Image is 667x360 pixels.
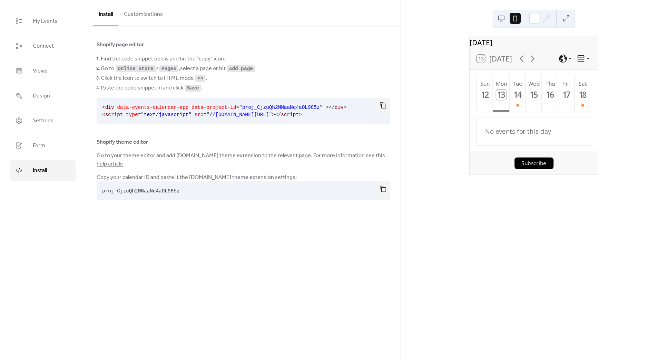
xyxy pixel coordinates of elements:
span: < [102,105,105,110]
div: Tue [512,80,523,87]
span: </ [328,105,334,110]
div: 17 [561,89,571,100]
div: Thu [545,80,556,87]
div: Sat [577,80,588,87]
span: Design [33,91,50,102]
div: 15 [529,89,539,100]
span: > [344,105,347,110]
span: Go to your theme editor and add [DOMAIN_NAME] theme extension to the relevant page. For more info... [97,152,390,168]
div: 18 [578,89,588,100]
button: Fri17 [558,75,575,112]
a: Design [10,85,76,106]
button: Sat18 [575,75,591,112]
span: div [105,105,114,110]
div: 13 [496,89,506,100]
button: Tue14 [509,75,526,112]
div: No events for this day [478,121,590,142]
span: type [126,112,138,117]
span: = [138,112,141,117]
a: Settings [10,110,76,131]
span: text/javascript [144,112,189,117]
span: script [105,112,123,117]
span: Views [33,66,48,77]
div: [DATE] [470,37,598,48]
div: 14 [512,89,522,100]
span: < [102,112,105,117]
a: Connect [10,35,76,57]
span: = [236,105,239,110]
div: 12 [480,89,490,100]
a: Install [10,160,76,181]
div: Mon [496,80,507,87]
span: " [269,112,272,117]
button: Wed15 [526,75,542,112]
button: Subscribe [514,157,553,169]
code: Online Store [117,66,154,72]
span: " [141,112,144,117]
span: Click the icon to switch to HTML mode . [101,74,207,83]
span: proj_CjzuQh2MNaaNq4aOL985z [242,105,320,110]
code: Pages [161,66,177,72]
span: " [188,112,192,117]
span: Go to > , select a page or hit . [101,65,257,73]
span: //[DOMAIN_NAME][URL] [209,112,269,117]
span: > [326,105,329,110]
span: Shopify theme editor [97,138,148,146]
span: src [195,112,204,117]
button: Mon13 [493,75,509,112]
a: this help article [97,150,385,169]
span: Install [33,165,47,176]
span: > [299,112,302,117]
div: Wed [528,80,539,87]
span: script [281,112,299,117]
div: Sun [480,80,491,87]
div: Fri [561,80,572,87]
span: " [320,105,323,110]
span: = [204,112,207,117]
code: Save [186,85,200,91]
span: data-project-id [192,105,236,110]
span: Paste the code snippet in and click . [101,84,203,92]
span: </ [275,112,281,117]
span: Settings [33,115,53,126]
span: Form [33,140,45,151]
code: Add page [228,66,254,72]
span: " [239,105,242,110]
span: div [335,105,344,110]
span: > [272,112,275,117]
span: Shopify page editor [97,41,144,49]
a: Views [10,60,76,82]
span: My Events [33,16,58,27]
span: " [206,112,209,117]
span: Connect [33,41,54,52]
a: Form [10,135,76,156]
button: Sun12 [477,75,493,112]
span: data-events-calendar-app [117,105,188,110]
div: 16 [545,89,555,100]
a: My Events [10,10,76,32]
span: Find the code snippet below and hit the "copy" icon. [101,55,225,63]
button: Thu16 [542,75,558,112]
span: Copy your calendar ID and paste it the [DOMAIN_NAME] theme extension settings: [97,173,297,182]
code: <> [197,76,204,81]
span: proj_CjzuQh2MNaaNq4aOL985z [102,188,180,194]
